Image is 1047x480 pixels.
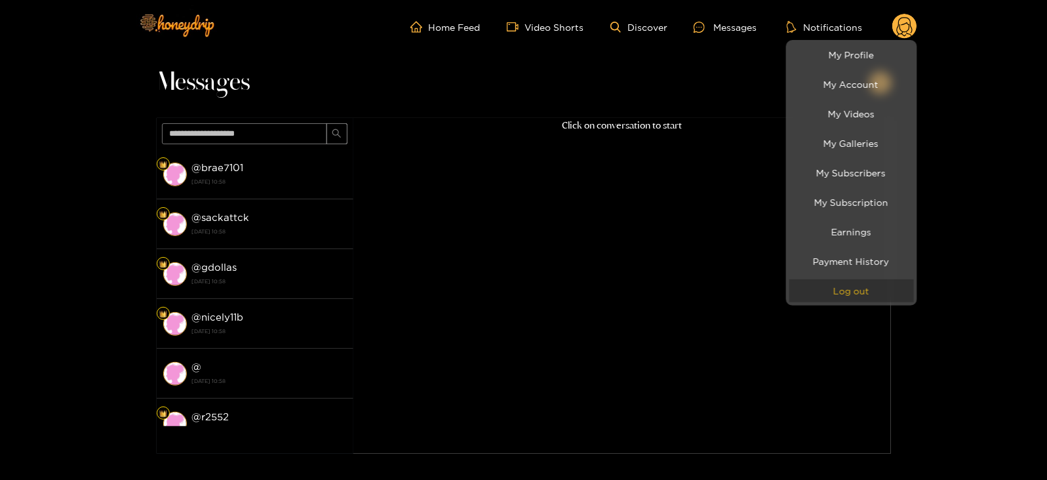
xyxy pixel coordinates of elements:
[789,43,914,66] a: My Profile
[789,161,914,184] a: My Subscribers
[789,191,914,214] a: My Subscription
[789,102,914,125] a: My Videos
[789,250,914,273] a: Payment History
[789,73,914,96] a: My Account
[789,279,914,302] button: Log out
[789,220,914,243] a: Earnings
[789,132,914,155] a: My Galleries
